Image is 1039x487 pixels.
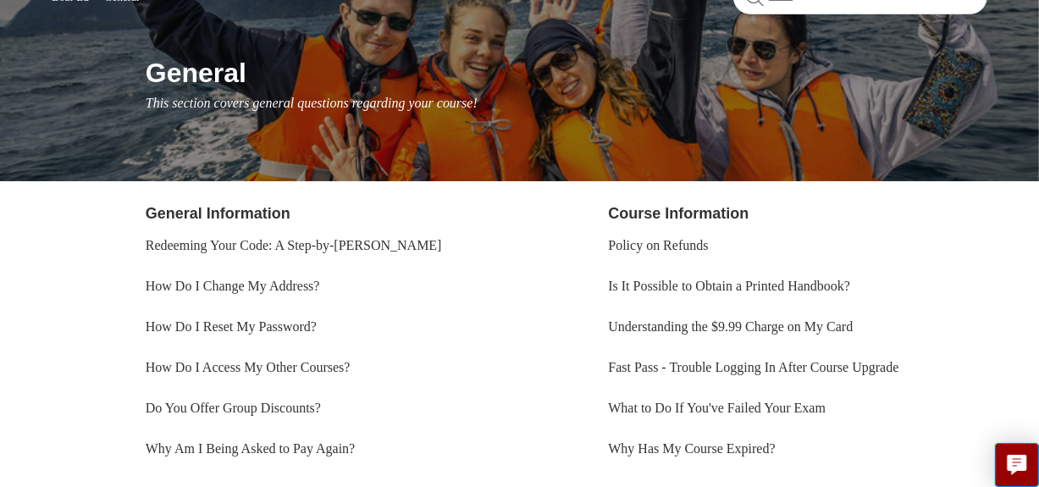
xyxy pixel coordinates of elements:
a: Course Information [608,205,749,222]
a: Policy on Refunds [608,238,708,252]
h1: General [146,53,987,93]
a: General Information [146,205,290,222]
a: Do You Offer Group Discounts? [146,401,321,415]
a: How Do I Access My Other Courses? [146,360,351,374]
a: Is It Possible to Obtain a Printed Handbook? [608,279,850,293]
a: Fast Pass - Trouble Logging In After Course Upgrade [608,360,898,374]
a: What to Do If You've Failed Your Exam [608,401,826,415]
button: Live chat [995,443,1039,487]
a: Why Has My Course Expired? [608,441,775,456]
a: Understanding the $9.99 Charge on My Card [608,319,853,334]
p: This section covers general questions regarding your course! [146,93,987,113]
a: How Do I Change My Address? [146,279,320,293]
a: Redeeming Your Code: A Step-by-[PERSON_NAME] [146,238,442,252]
a: How Do I Reset My Password? [146,319,317,334]
a: Why Am I Being Asked to Pay Again? [146,441,356,456]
